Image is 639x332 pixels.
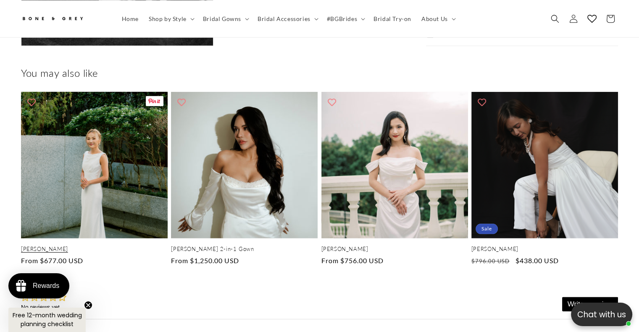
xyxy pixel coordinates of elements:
summary: #BGBrides [322,10,368,27]
h2: You may also like [21,66,618,79]
div: Rewards [33,282,59,290]
button: Add to wishlist [173,94,190,111]
button: Write a review [541,13,597,27]
span: About Us [421,15,448,22]
button: Open chatbox [571,303,632,326]
span: Home [122,15,139,22]
button: Close teaser [84,301,92,309]
button: Add to wishlist [473,94,490,111]
span: Bridal Accessories [258,15,310,22]
span: #BGBrides [327,15,357,22]
a: [PERSON_NAME] [21,246,168,253]
summary: Search [546,9,564,28]
button: Add to wishlist [323,94,340,111]
a: Home [117,10,144,27]
a: Bone and Grey Bridal [18,8,108,29]
img: Bone and Grey Bridal [21,12,84,26]
span: Free 12-month wedding planning checklist [13,311,82,328]
a: [PERSON_NAME] 2-in-1 Gown [171,246,318,253]
a: Write a review [56,48,93,55]
button: Add to wishlist [23,94,40,111]
a: [PERSON_NAME] [321,246,468,253]
summary: Bridal Accessories [252,10,322,27]
div: Free 12-month wedding planning checklistClose teaser [8,308,86,332]
a: Bridal Try-on [368,10,416,27]
span: Bridal Try-on [373,15,411,22]
summary: Shop by Style [144,10,198,27]
span: Shop by Style [149,15,187,22]
a: [PERSON_NAME] [471,246,618,253]
summary: Bridal Gowns [198,10,252,27]
summary: About Us [416,10,459,27]
p: Chat with us [571,308,632,321]
span: Bridal Gowns [203,15,241,22]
